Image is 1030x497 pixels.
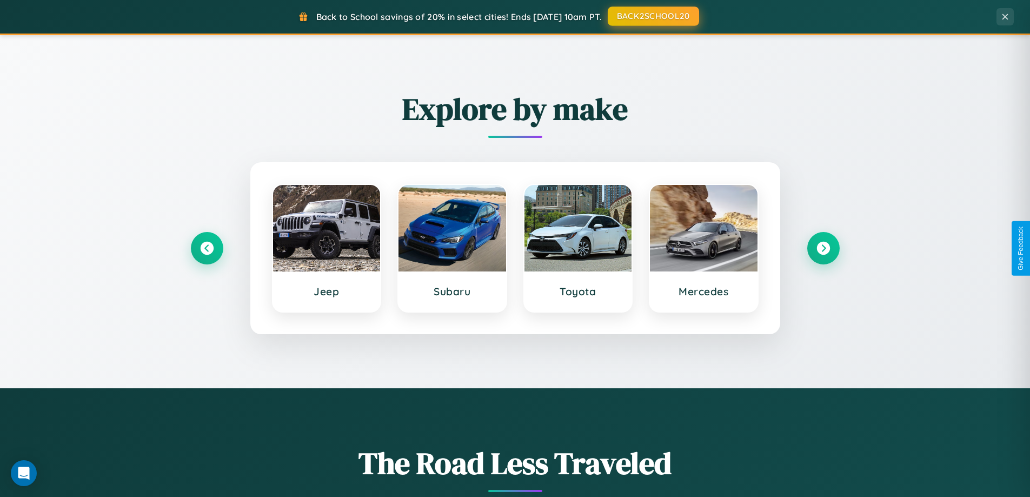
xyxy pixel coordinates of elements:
[11,460,37,486] div: Open Intercom Messenger
[608,6,699,26] button: BACK2SCHOOL20
[535,285,621,298] h3: Toyota
[284,285,370,298] h3: Jeep
[1017,227,1025,270] div: Give Feedback
[191,88,840,130] h2: Explore by make
[661,285,747,298] h3: Mercedes
[409,285,495,298] h3: Subaru
[316,11,602,22] span: Back to School savings of 20% in select cities! Ends [DATE] 10am PT.
[191,442,840,484] h1: The Road Less Traveled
